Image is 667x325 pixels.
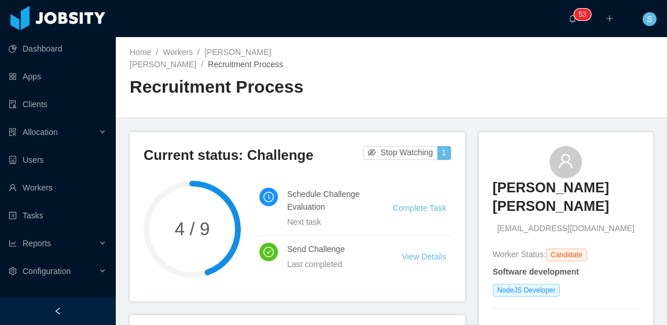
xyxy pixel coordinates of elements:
i: icon: solution [9,128,17,136]
a: View Details [402,252,446,261]
i: icon: bell [569,14,577,23]
h3: [PERSON_NAME] [PERSON_NAME] [493,178,639,216]
a: icon: pie-chartDashboard [9,37,107,60]
span: 4 / 9 [144,220,241,238]
span: / [156,48,158,57]
i: icon: clock-circle [263,192,274,202]
i: icon: line-chart [9,239,17,247]
i: icon: plus [606,14,614,23]
span: / [201,60,203,69]
div: Last completed [287,258,374,271]
h2: Recruitment Process [130,75,391,99]
p: 3 [582,9,587,20]
span: Worker Status: [493,250,546,259]
span: Allocation [23,127,58,137]
span: S [647,12,652,26]
strong: Software development [493,267,579,276]
a: Home [130,48,151,57]
i: icon: check-circle [263,247,274,257]
button: icon: eye-invisibleStop Watching [363,146,438,160]
a: icon: auditClients [9,93,107,116]
span: Configuration [23,266,71,276]
a: Complete Task [393,203,446,213]
button: 1 [437,146,451,160]
span: / [197,48,200,57]
i: icon: user [558,153,574,169]
div: Next task [287,216,365,228]
h4: Send Challenge [287,243,374,255]
span: Recruitment Process [208,60,283,69]
a: icon: profileTasks [9,204,107,227]
span: Reports [23,239,51,248]
h3: Current status: Challenge [144,146,363,165]
a: [PERSON_NAME] [PERSON_NAME] [493,178,639,223]
span: NodeJS Developer [493,284,560,297]
h4: Schedule Challenge Evaluation [287,188,365,213]
a: Workers [163,48,193,57]
i: icon: setting [9,267,17,275]
a: icon: appstoreApps [9,65,107,88]
sup: 53 [574,9,591,20]
p: 5 [578,9,582,20]
a: icon: robotUsers [9,148,107,171]
span: [EMAIL_ADDRESS][DOMAIN_NAME] [497,222,635,235]
a: icon: userWorkers [9,176,107,199]
span: Candidate [546,249,587,261]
